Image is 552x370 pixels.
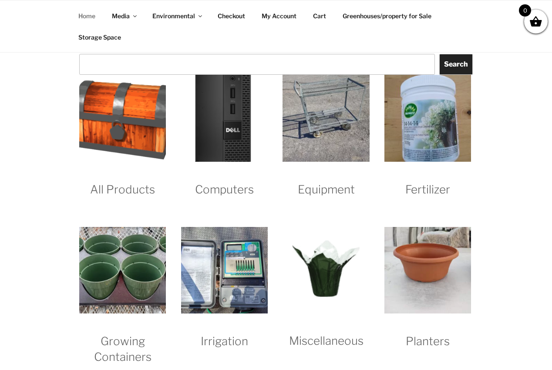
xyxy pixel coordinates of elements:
img: Miscellaneous [283,227,369,313]
span: 0 [519,4,531,17]
h2: All Products [79,165,166,197]
a: Visit product category Fertilizer [384,155,471,197]
h2: Growing Containers [79,317,166,365]
h2: Fertilizer [384,165,471,197]
h2: Planters [384,317,471,349]
img: Growing Containers [79,227,166,313]
img: All Products [79,75,166,161]
a: Cart [305,5,333,27]
nav: Top Menu [71,5,481,48]
img: Fertilizer [384,75,471,161]
h2: Irrigation [181,317,268,349]
a: Storage Space [71,27,128,48]
a: Visit product category Growing Containers [79,307,166,365]
img: Planters [384,227,471,313]
img: Irrigation [181,227,268,313]
h2: Miscellaneous [283,316,369,349]
a: Visit product category Computers [181,155,268,197]
button: Search [439,54,473,75]
a: Media [104,5,143,27]
a: Visit product category Planters [384,307,471,349]
img: Computers [181,75,268,161]
a: Visit product category Irrigation [181,307,268,349]
a: Checkout [210,5,252,27]
a: Greenhouses/property for Sale [335,5,439,27]
h2: Computers [181,165,268,197]
a: Visit product category Miscellaneous [283,307,369,349]
a: My Account [254,5,304,27]
a: Environmental [145,5,209,27]
a: Visit product category Equipment [283,155,369,197]
a: Home [71,5,103,27]
h2: Equipment [283,165,369,197]
a: Visit product category All Products [79,155,166,197]
img: Equipment [283,75,369,161]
